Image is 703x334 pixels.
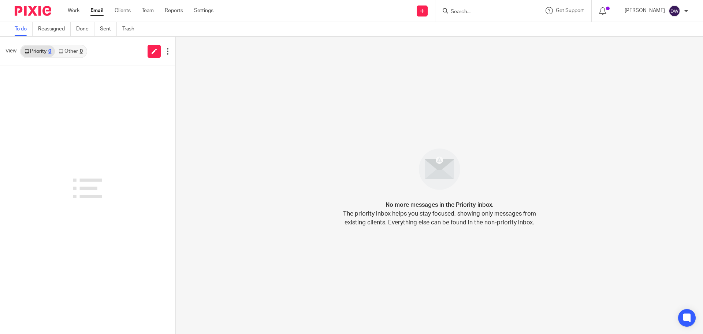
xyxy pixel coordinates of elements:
[142,7,154,14] a: Team
[15,22,33,36] a: To do
[76,22,94,36] a: Done
[625,7,665,14] p: [PERSON_NAME]
[48,49,51,54] div: 0
[115,7,131,14] a: Clients
[194,7,213,14] a: Settings
[342,209,536,227] p: The priority inbox helps you stay focused, showing only messages from existing clients. Everythin...
[90,7,104,14] a: Email
[5,47,16,55] span: View
[15,6,51,16] img: Pixie
[450,9,516,15] input: Search
[38,22,71,36] a: Reassigned
[386,201,494,209] h4: No more messages in the Priority inbox.
[414,144,465,195] img: image
[556,8,584,13] span: Get Support
[165,7,183,14] a: Reports
[21,45,55,57] a: Priority0
[80,49,83,54] div: 0
[122,22,140,36] a: Trash
[669,5,680,17] img: svg%3E
[68,7,79,14] a: Work
[100,22,117,36] a: Sent
[55,45,86,57] a: Other0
